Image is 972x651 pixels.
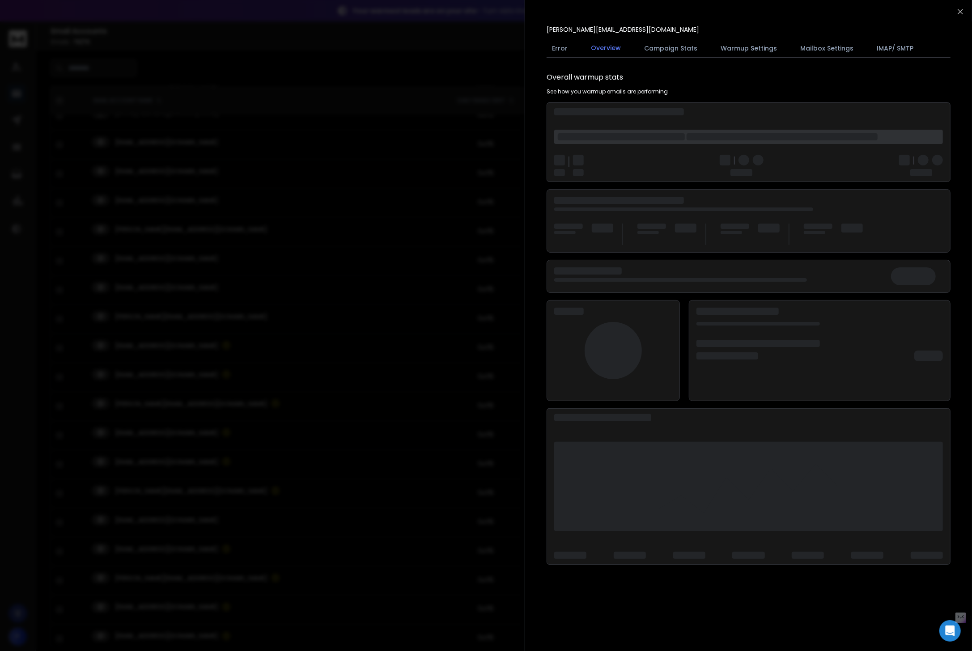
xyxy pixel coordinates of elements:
[547,88,668,95] p: See how you warmup emails are performing
[871,38,919,58] button: IMAP/ SMTP
[547,38,573,58] button: Error
[586,38,626,59] button: Overview
[639,38,703,58] button: Campaign Stats
[547,25,699,34] p: [PERSON_NAME][EMAIL_ADDRESS][DOMAIN_NAME]
[547,72,623,83] h1: Overall warmup stats
[715,38,782,58] button: Warmup Settings
[939,620,961,642] div: Open Intercom Messenger
[795,38,859,58] button: Mailbox Settings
